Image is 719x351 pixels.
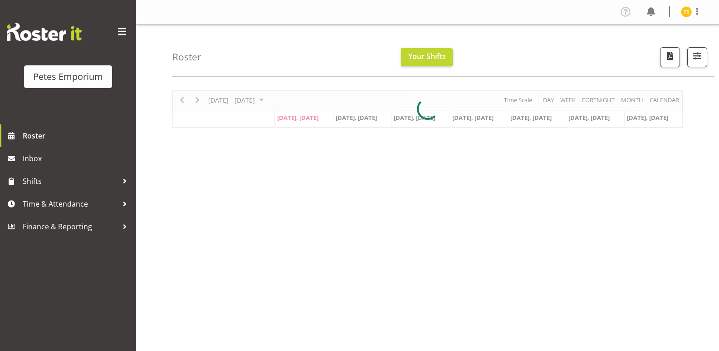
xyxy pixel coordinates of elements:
img: tamara-straker11292.jpg [681,6,692,17]
img: Rosterit website logo [7,23,82,41]
span: Roster [23,129,132,143]
span: Finance & Reporting [23,220,118,233]
button: Your Shifts [401,48,453,66]
span: Inbox [23,152,132,165]
button: Download a PDF of the roster according to the set date range. [660,47,680,67]
button: Filter Shifts [687,47,707,67]
span: Shifts [23,174,118,188]
span: Your Shifts [408,51,446,61]
span: Time & Attendance [23,197,118,211]
div: Petes Emporium [33,70,103,84]
h4: Roster [172,52,201,62]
